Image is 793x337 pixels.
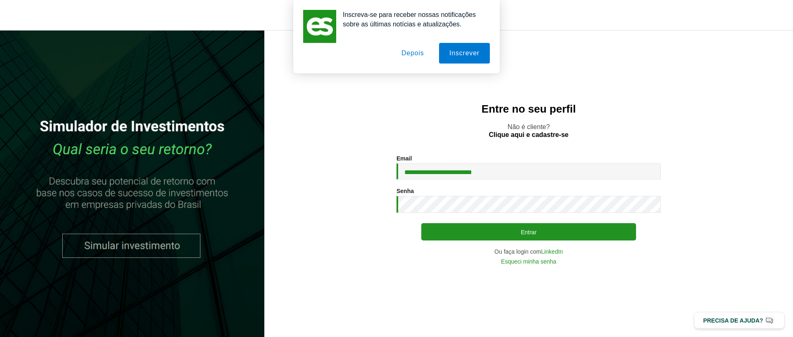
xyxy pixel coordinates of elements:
[336,10,490,29] div: Inscreva-se para receber nossas notificações sobre as últimas notícias e atualizações.
[391,43,434,64] button: Depois
[501,259,556,264] a: Esqueci minha senha
[281,103,776,115] h2: Entre no seu perfil
[489,132,569,138] a: Clique aqui e cadastre-se
[396,249,661,255] div: Ou faça login com
[541,249,563,255] a: LinkedIn
[396,156,412,161] label: Email
[421,223,636,240] button: Entrar
[439,43,490,64] button: Inscrever
[281,123,776,139] p: Não é cliente?
[303,10,336,43] img: notification icon
[396,188,414,194] label: Senha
